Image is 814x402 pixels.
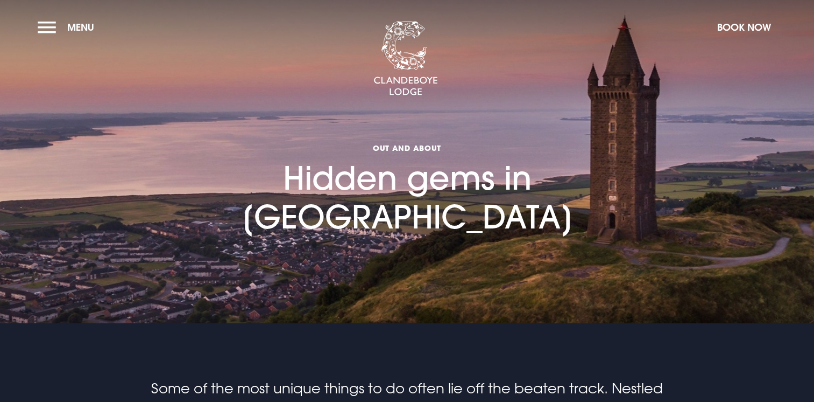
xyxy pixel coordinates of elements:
[38,16,100,39] button: Menu
[67,21,94,33] span: Menu
[712,16,776,39] button: Book Now
[192,143,622,153] span: Out and About
[192,93,622,236] h1: Hidden gems in [GEOGRAPHIC_DATA]
[373,21,438,96] img: Clandeboye Lodge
